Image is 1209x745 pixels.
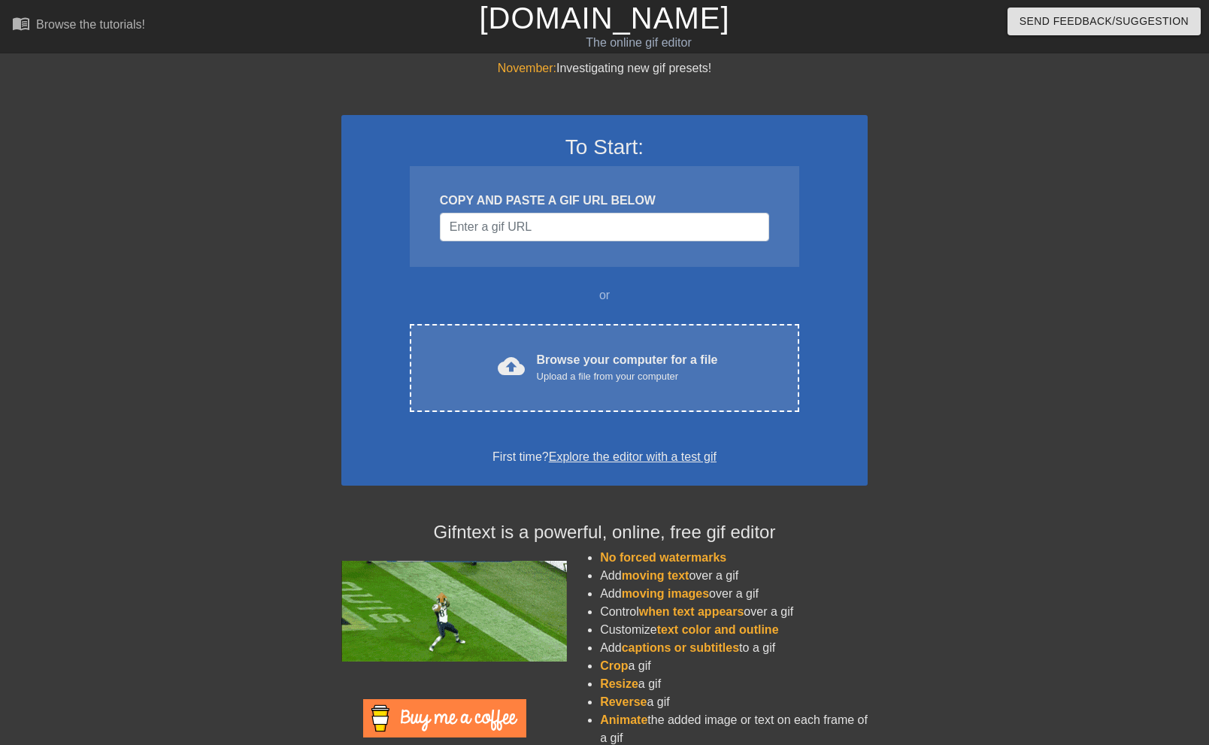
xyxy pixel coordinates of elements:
[657,623,779,636] span: text color and outline
[411,34,867,52] div: The online gif editor
[622,569,689,582] span: moving text
[1020,12,1189,31] span: Send Feedback/Suggestion
[600,639,868,657] li: Add to a gif
[479,2,729,35] a: [DOMAIN_NAME]
[498,353,525,380] span: cloud_upload
[1007,8,1201,35] button: Send Feedback/Suggestion
[341,59,868,77] div: Investigating new gif presets!
[600,657,868,675] li: a gif
[622,587,709,600] span: moving images
[600,603,868,621] li: Control over a gif
[600,621,868,639] li: Customize
[600,677,638,690] span: Resize
[537,369,718,384] div: Upload a file from your computer
[361,135,848,160] h3: To Start:
[380,286,829,304] div: or
[440,213,769,241] input: Username
[600,695,647,708] span: Reverse
[341,522,868,544] h4: Gifntext is a powerful, online, free gif editor
[639,605,744,618] span: when text appears
[498,62,556,74] span: November:
[600,551,726,564] span: No forced watermarks
[361,448,848,466] div: First time?
[600,713,647,726] span: Animate
[622,641,739,654] span: captions or subtitles
[440,192,769,210] div: COPY AND PASTE A GIF URL BELOW
[341,561,567,662] img: football_small.gif
[600,693,868,711] li: a gif
[600,675,868,693] li: a gif
[12,14,30,32] span: menu_book
[36,18,145,31] div: Browse the tutorials!
[537,351,718,384] div: Browse your computer for a file
[600,567,868,585] li: Add over a gif
[600,585,868,603] li: Add over a gif
[549,450,717,463] a: Explore the editor with a test gif
[363,699,526,737] img: Buy Me A Coffee
[600,659,628,672] span: Crop
[12,14,145,38] a: Browse the tutorials!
